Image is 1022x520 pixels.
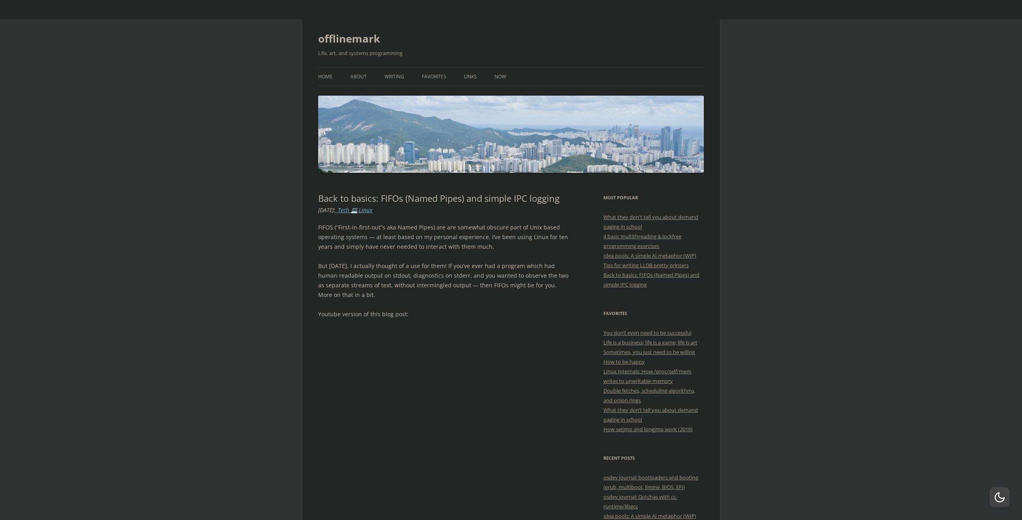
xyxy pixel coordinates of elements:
h3: Recent Posts [603,453,704,463]
h3: Favorites [603,309,704,318]
a: Tips for writing LLDB pretty printers [603,262,689,269]
a: Life is a business; life is a game; life is art [603,339,697,346]
p: FIFOS (“First-in-first-out”s aka Named Pipes) are are somewhat obscure part of Unix based operati... [318,223,569,252]
a: Now [495,68,506,86]
i: : , [318,206,372,214]
a: What they don’t tell you about demand paging in school [603,406,698,423]
a: How setjmp and longjmp work (2016) [603,426,693,433]
a: About [350,68,367,86]
a: Home [318,68,333,86]
a: What they don't tell you about demand paging in school [603,213,698,230]
time: [DATE] [318,206,334,214]
img: offlinemark [318,96,704,173]
a: How to be happy [603,358,645,365]
h3: Most Popular [603,193,704,203]
a: offlinemark [318,29,380,48]
a: You don’t even need to be successful [603,329,691,336]
iframe: FIFO basics & simple IPC logger [318,329,569,517]
a: Idea pools: A simple AI metaphor (WIP) [603,512,696,520]
a: Linux [359,206,372,214]
p: Youtube version of this blog post: [318,309,569,319]
a: Favorites [422,68,446,86]
a: Linux Internals: How /proc/self/mem writes to unwritable memory [603,368,691,385]
a: Links [464,68,477,86]
a: osdev journal: Gotchas with cc-runtime/libgcc [603,493,677,510]
h2: Life, art, and systems programming [318,48,704,58]
a: Back to basics: FIFOs (Named Pipes) and simple IPC logging [603,271,699,288]
h1: Back to basics: FIFOs (Named Pipes) and simple IPC logging [318,193,569,203]
a: Writing [384,68,404,86]
a: Sometimes, you just need to be willing [603,348,695,356]
a: osdev journal: bootloaders and booting (grub, multiboot, limine, BIOS, EFI) [603,474,698,491]
p: But [DATE], I actually thought of a use for them! If you’ve ever had a program which had human re... [318,261,569,300]
a: 4 basic multithreading & lockfree programming exercises [603,233,681,250]
a: Double fetches, scheduling algorithms, and onion rings [603,387,695,404]
a: Idea pools: A simple AI metaphor (WIP) [603,252,696,259]
a: _Tech 💻 [335,206,358,214]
